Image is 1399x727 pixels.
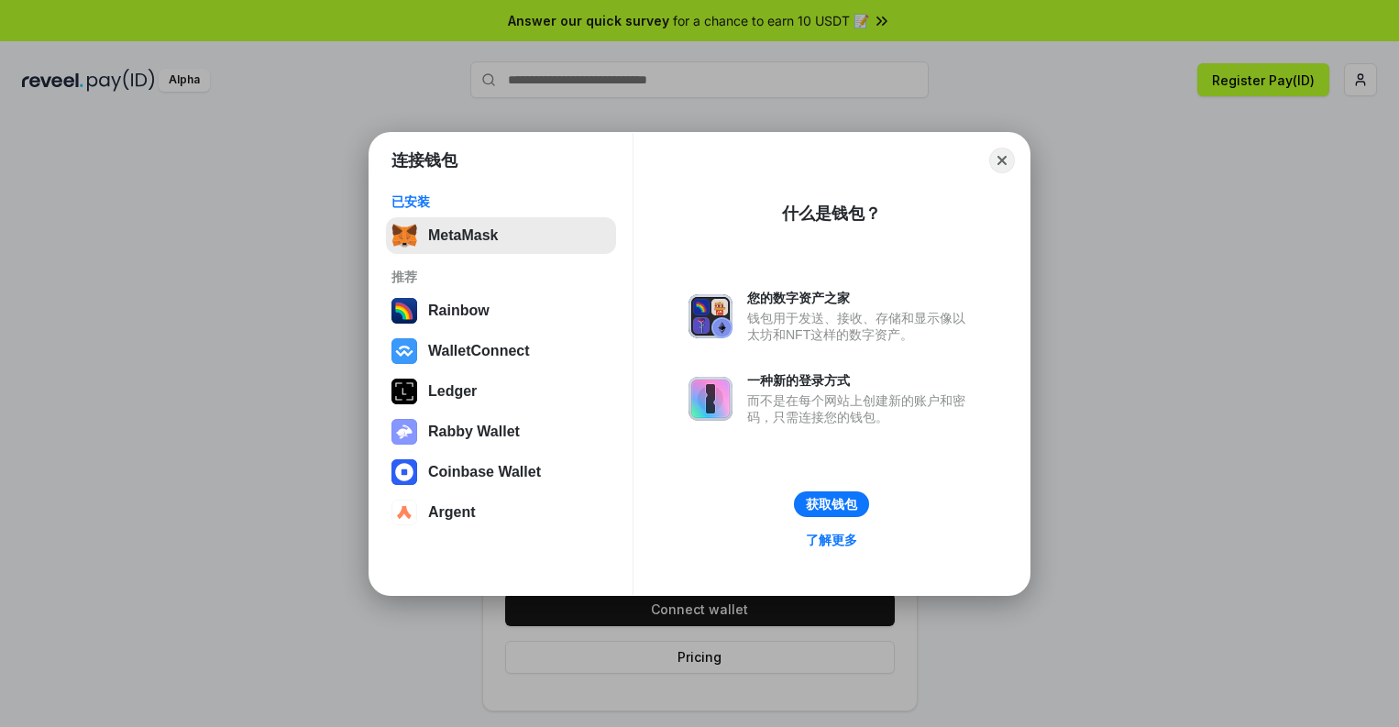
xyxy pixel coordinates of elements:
div: Rainbow [428,303,490,319]
div: 您的数字资产之家 [747,290,975,306]
button: Rabby Wallet [386,413,616,450]
div: WalletConnect [428,343,530,359]
div: 获取钱包 [806,496,857,512]
div: Rabby Wallet [428,424,520,440]
img: svg+xml,%3Csvg%20xmlns%3D%22http%3A%2F%2Fwww.w3.org%2F2000%2Fsvg%22%20width%3D%2228%22%20height%3... [391,379,417,404]
img: svg+xml,%3Csvg%20width%3D%2228%22%20height%3D%2228%22%20viewBox%3D%220%200%2028%2028%22%20fill%3D... [391,338,417,364]
img: svg+xml,%3Csvg%20width%3D%22120%22%20height%3D%22120%22%20viewBox%3D%220%200%20120%20120%22%20fil... [391,298,417,324]
div: MetaMask [428,227,498,244]
button: Ledger [386,373,616,410]
div: 什么是钱包？ [782,203,881,225]
div: 已安装 [391,193,611,210]
div: 了解更多 [806,532,857,548]
button: Rainbow [386,292,616,329]
button: WalletConnect [386,333,616,369]
img: svg+xml,%3Csvg%20width%3D%2228%22%20height%3D%2228%22%20viewBox%3D%220%200%2028%2028%22%20fill%3D... [391,500,417,525]
img: svg+xml,%3Csvg%20fill%3D%22none%22%20height%3D%2233%22%20viewBox%3D%220%200%2035%2033%22%20width%... [391,223,417,248]
div: Ledger [428,383,477,400]
button: MetaMask [386,217,616,254]
div: Argent [428,504,476,521]
a: 了解更多 [795,528,868,552]
button: Close [989,148,1015,173]
h1: 连接钱包 [391,149,457,171]
div: 一种新的登录方式 [747,372,975,389]
button: 获取钱包 [794,491,869,517]
img: svg+xml,%3Csvg%20xmlns%3D%22http%3A%2F%2Fwww.w3.org%2F2000%2Fsvg%22%20fill%3D%22none%22%20viewBox... [688,294,733,338]
div: Coinbase Wallet [428,464,541,480]
img: svg+xml,%3Csvg%20width%3D%2228%22%20height%3D%2228%22%20viewBox%3D%220%200%2028%2028%22%20fill%3D... [391,459,417,485]
img: svg+xml,%3Csvg%20xmlns%3D%22http%3A%2F%2Fwww.w3.org%2F2000%2Fsvg%22%20fill%3D%22none%22%20viewBox... [688,377,733,421]
div: 而不是在每个网站上创建新的账户和密码，只需连接您的钱包。 [747,392,975,425]
div: 钱包用于发送、接收、存储和显示像以太坊和NFT这样的数字资产。 [747,310,975,343]
button: Coinbase Wallet [386,454,616,490]
img: svg+xml,%3Csvg%20xmlns%3D%22http%3A%2F%2Fwww.w3.org%2F2000%2Fsvg%22%20fill%3D%22none%22%20viewBox... [391,419,417,445]
div: 推荐 [391,269,611,285]
button: Argent [386,494,616,531]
